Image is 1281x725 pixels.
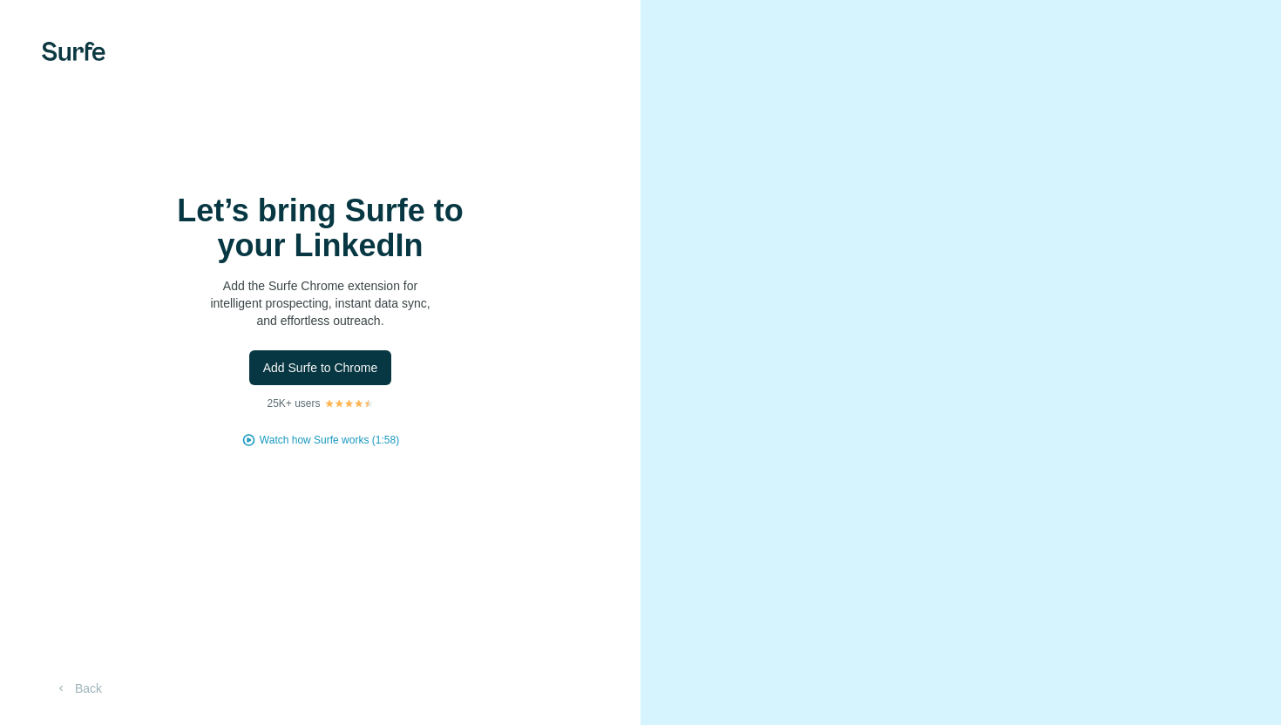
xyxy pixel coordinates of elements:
[263,359,378,376] span: Add Surfe to Chrome
[146,277,495,329] p: Add the Surfe Chrome extension for intelligent prospecting, instant data sync, and effortless out...
[324,398,374,409] img: Rating Stars
[260,432,399,448] button: Watch how Surfe works (1:58)
[42,673,114,704] button: Back
[267,396,320,411] p: 25K+ users
[146,193,495,263] h1: Let’s bring Surfe to your LinkedIn
[42,42,105,61] img: Surfe's logo
[249,350,392,385] button: Add Surfe to Chrome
